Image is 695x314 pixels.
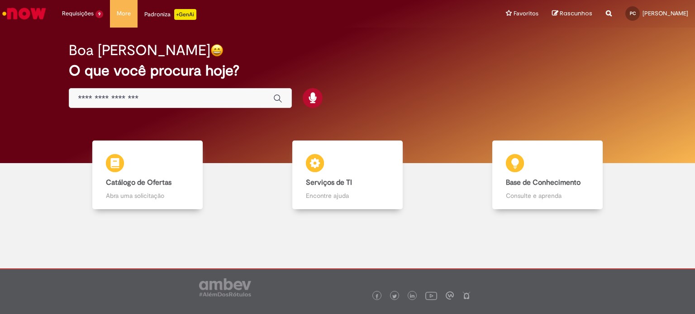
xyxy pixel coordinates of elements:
span: 9 [95,10,103,18]
img: happy-face.png [210,44,224,57]
p: Encontre ajuda [306,191,389,200]
p: Consulte e aprenda [506,191,589,200]
img: ServiceNow [1,5,48,23]
h2: O que você procura hoje? [69,63,627,79]
div: Padroniza [144,9,196,20]
a: Serviços de TI Encontre ajuda [248,141,447,210]
h2: Boa [PERSON_NAME] [69,42,210,58]
img: logo_footer_twitter.png [392,294,397,299]
img: logo_footer_ambev_rotulo_gray.png [199,278,251,296]
a: Catálogo de Ofertas Abra uma solicitação [48,141,248,210]
img: logo_footer_workplace.png [446,291,454,300]
a: Base de Conhecimento Consulte e aprenda [447,141,647,210]
p: +GenAi [174,9,196,20]
span: Rascunhos [560,9,592,18]
img: logo_footer_facebook.png [375,294,379,299]
span: PC [630,10,636,16]
img: logo_footer_linkedin.png [410,294,414,299]
a: Rascunhos [552,9,592,18]
p: Abra uma solicitação [106,191,189,200]
b: Serviços de TI [306,178,352,187]
span: Favoritos [514,9,538,18]
span: More [117,9,131,18]
img: logo_footer_naosei.png [462,291,471,300]
span: [PERSON_NAME] [643,9,688,17]
img: logo_footer_youtube.png [425,290,437,301]
b: Base de Conhecimento [506,178,581,187]
b: Catálogo de Ofertas [106,178,171,187]
span: Requisições [62,9,94,18]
